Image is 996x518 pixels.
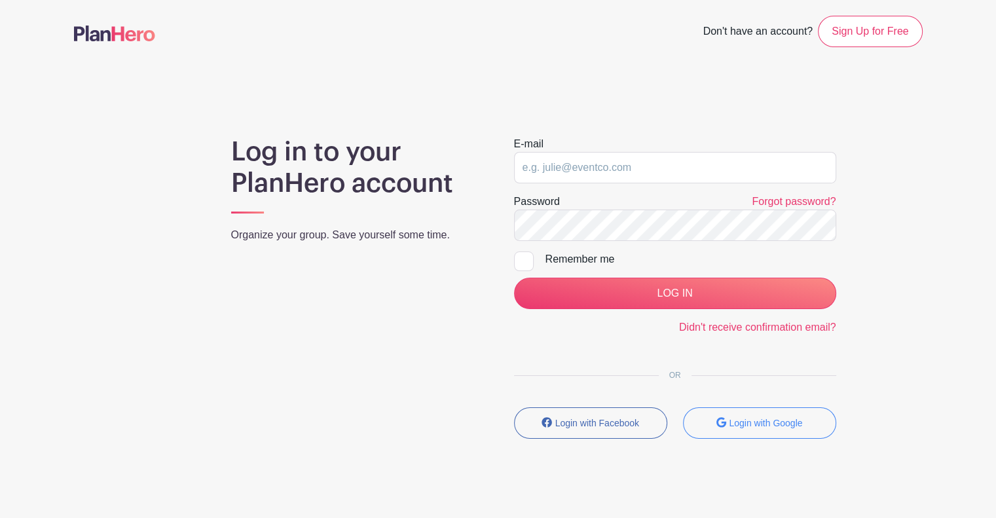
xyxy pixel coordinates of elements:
input: LOG IN [514,278,836,309]
h1: Log in to your PlanHero account [231,136,483,199]
a: Sign Up for Free [818,16,922,47]
label: Password [514,194,560,210]
small: Login with Google [729,418,802,428]
p: Organize your group. Save yourself some time. [231,227,483,243]
label: E-mail [514,136,544,152]
a: Didn't receive confirmation email? [679,322,836,333]
span: Don't have an account? [703,18,813,47]
div: Remember me [545,251,836,267]
a: Forgot password? [752,196,836,207]
img: logo-507f7623f17ff9eddc593b1ce0a138ce2505c220e1c5a4e2b4648c50719b7d32.svg [74,26,155,41]
small: Login with Facebook [555,418,639,428]
input: e.g. julie@eventco.com [514,152,836,183]
button: Login with Facebook [514,407,667,439]
button: Login with Google [683,407,836,439]
span: OR [659,371,692,380]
